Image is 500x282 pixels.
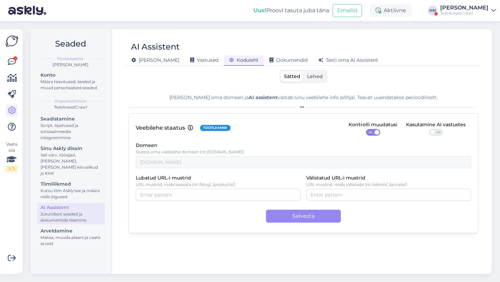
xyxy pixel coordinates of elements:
div: [PERSON_NAME] [440,5,488,11]
div: Proovi tasuta juba täna: [253,6,330,15]
a: SeadistamineScript, õpetused ja sotsiaalmeedia integreerimine [37,114,105,142]
input: Enter pattern [311,191,467,199]
a: KontoMäära teavitused, keeled ja muud personaalsed seaded [37,71,105,92]
div: 1 / 3 [5,166,18,172]
div: Tiimiliikmed [40,181,102,188]
a: [PERSON_NAME]TestAreaalCrawl [440,5,496,16]
span: [PERSON_NAME] [131,57,179,63]
a: ArveldamineMaksa, muuda plaani ja vaata arveid [37,226,105,248]
label: Lubatud URL-i mustrid [136,174,191,182]
p: URL mustrid, mida kaasata (nt /blog/, /products/) [136,182,301,187]
input: example.com [136,156,471,168]
label: Domeen [136,142,157,149]
div: [PERSON_NAME] oma domeen ja vastab sinu veebilehe info põhjal. Teavet uuendatakse perioodiliselt. [129,94,478,101]
div: AI Assistent [131,40,180,53]
b: Organisatsioon [54,98,86,104]
div: Script, õpetused ja sotsiaalmeedia integreerimine [40,123,102,141]
div: Määra teavitused, keeled ja muud personaalsed seaded [40,79,102,91]
span: Dokumendid [269,57,307,63]
p: Veebilehe staatus [136,124,185,132]
button: Salvesta [266,210,341,223]
a: AI AssistentJuturoboti seaded ja dokumentide lisamine [37,203,105,224]
a: Sinu Askly disainVali värv, tööajad, [PERSON_NAME], [PERSON_NAME] kiirvalikud ja KKK [37,144,105,177]
div: Arveldamine [40,227,102,234]
button: Emailid [333,4,362,17]
div: Konto [40,72,102,79]
p: URL mustrid, mida välistada (nt /admin/, /private/) [306,182,471,187]
img: Askly Logo [5,35,18,48]
div: AI Assistent [40,204,102,211]
h2: Seaded [36,37,105,50]
span: Lehed [307,73,323,79]
p: Sisesta oma veebilehe domeen (nt [DOMAIN_NAME]) [136,150,471,154]
b: Personaalne [57,56,84,62]
div: Sinu Askly disain [40,145,102,152]
div: Kutsu tiim Askly'sse ja määra neile õigused [40,188,102,200]
div: Seadistamine [40,115,102,123]
div: Vali värv, tööajad, [PERSON_NAME], [PERSON_NAME] kiirvalikud ja KKK [40,152,102,176]
span: OFF [435,129,443,135]
div: TestAreaalCrawl [36,104,105,110]
span: Testi oma AI Assistent [318,57,378,63]
span: Sätted [284,73,300,79]
span: Töötlemine [203,125,228,131]
span: Vastused [190,57,218,63]
div: Maksa, muuda plaani ja vaata arveid [40,234,102,247]
input: Enter pattern [140,191,296,199]
div: Kontrolli muudatusi [349,121,397,129]
b: AI assistent [249,94,278,100]
span: Koduleht [229,57,259,63]
label: Välistatud URL-i mustrid [306,174,365,182]
div: TestAreaalCrawl [440,11,488,16]
div: HN [428,6,437,15]
b: Uus! [253,7,266,14]
div: [PERSON_NAME] [36,62,105,68]
div: Vaata siia [5,141,18,172]
div: Aktiivne [370,4,412,17]
span: ON [366,129,374,135]
div: Kasutamine AI vastustes [406,121,466,129]
a: TiimiliikmedKutsu tiim Askly'sse ja määra neile õigused [37,180,105,201]
div: Juturoboti seaded ja dokumentide lisamine [40,211,102,223]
